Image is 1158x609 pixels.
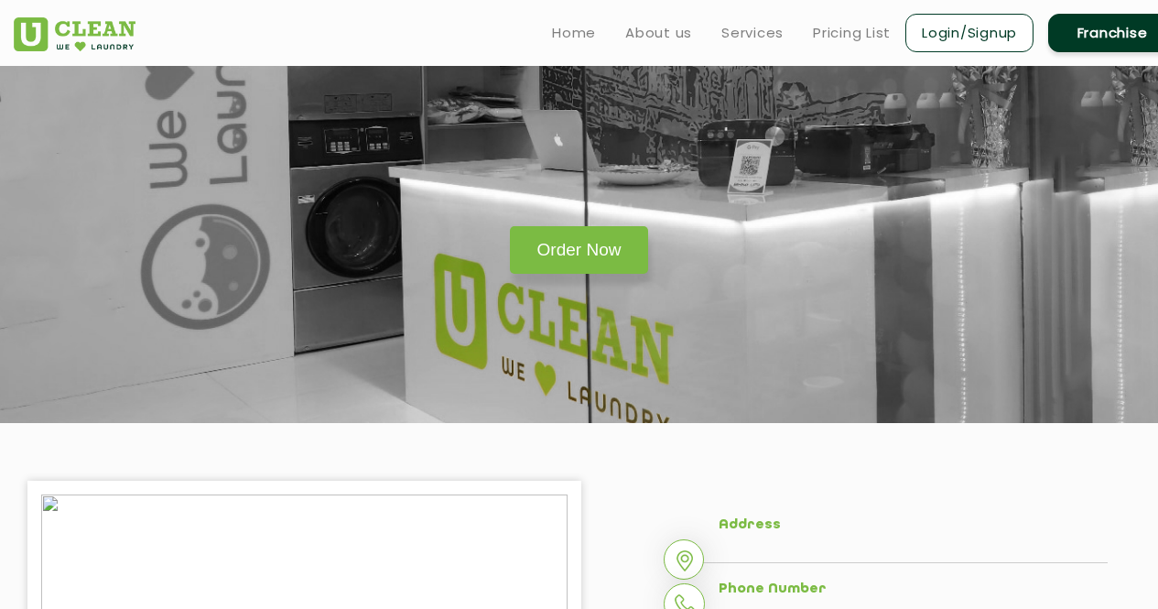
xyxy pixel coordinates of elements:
[510,226,649,274] a: Order Now
[552,22,596,44] a: Home
[905,14,1034,52] a: Login/Signup
[813,22,891,44] a: Pricing List
[719,517,1108,534] h5: Address
[625,22,692,44] a: About us
[721,22,784,44] a: Services
[14,17,135,51] img: UClean Laundry and Dry Cleaning
[719,582,1108,598] h5: Phone Number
